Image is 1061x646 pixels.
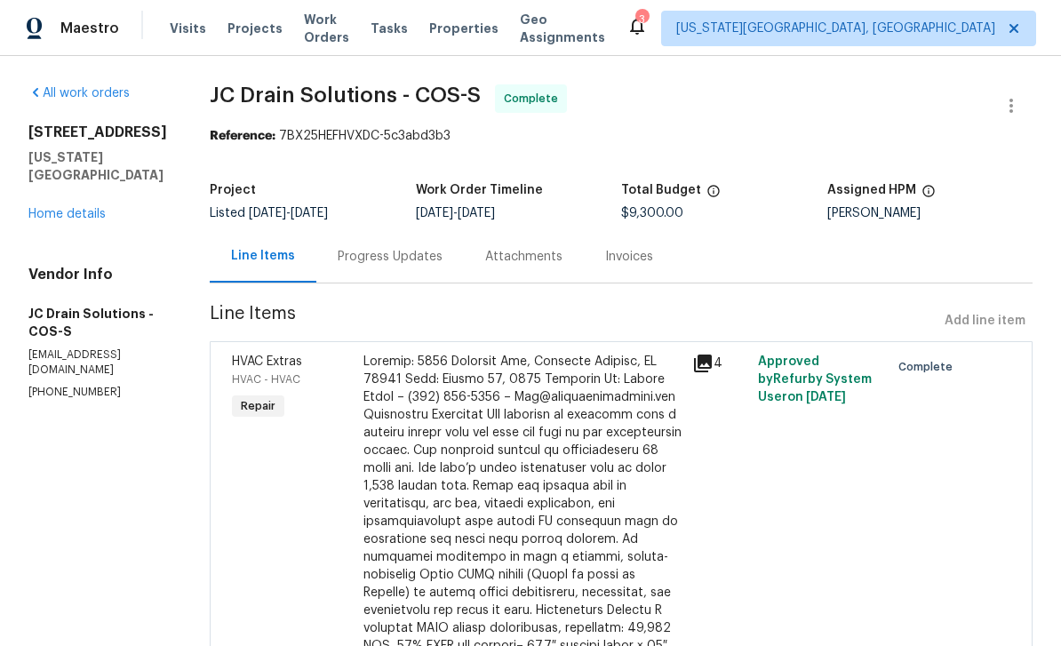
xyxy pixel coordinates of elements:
span: $9,300.00 [621,207,683,219]
a: All work orders [28,87,130,100]
p: [EMAIL_ADDRESS][DOMAIN_NAME] [28,347,167,378]
div: Invoices [605,248,653,266]
h5: [US_STATE][GEOGRAPHIC_DATA] [28,148,167,184]
div: 4 [692,353,747,374]
span: The total cost of line items that have been proposed by Opendoor. This sum includes line items th... [706,184,721,207]
h5: Assigned HPM [827,184,916,196]
div: Line Items [231,247,295,265]
span: - [416,207,495,219]
span: [DATE] [416,207,453,219]
div: 7BX25HEFHVXDC-5c3abd3b3 [210,127,1033,145]
div: 3 [635,11,648,28]
h5: Work Order Timeline [416,184,543,196]
span: [US_STATE][GEOGRAPHIC_DATA], [GEOGRAPHIC_DATA] [676,20,995,37]
span: The hpm assigned to this work order. [921,184,936,207]
span: Visits [170,20,206,37]
span: Geo Assignments [520,11,605,46]
div: [PERSON_NAME] [827,207,1033,219]
a: Home details [28,208,106,220]
h2: [STREET_ADDRESS] [28,124,167,141]
div: Progress Updates [338,248,443,266]
span: Listed [210,207,328,219]
span: Complete [898,358,960,376]
span: Work Orders [304,11,349,46]
span: Projects [227,20,283,37]
h5: Total Budget [621,184,701,196]
span: Repair [234,397,283,415]
span: Tasks [371,22,408,35]
span: HVAC - HVAC [232,374,300,385]
span: HVAC Extras [232,355,302,368]
span: Line Items [210,305,937,338]
h5: JC Drain Solutions - COS-S [28,305,167,340]
h5: Project [210,184,256,196]
span: [DATE] [249,207,286,219]
span: Approved by Refurby System User on [758,355,872,403]
span: Properties [429,20,499,37]
p: [PHONE_NUMBER] [28,385,167,400]
span: [DATE] [806,391,846,403]
span: [DATE] [458,207,495,219]
span: - [249,207,328,219]
b: Reference: [210,130,275,142]
span: Maestro [60,20,119,37]
span: [DATE] [291,207,328,219]
span: JC Drain Solutions - COS-S [210,84,481,106]
h4: Vendor Info [28,266,167,283]
div: Attachments [485,248,562,266]
span: Complete [504,90,565,108]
